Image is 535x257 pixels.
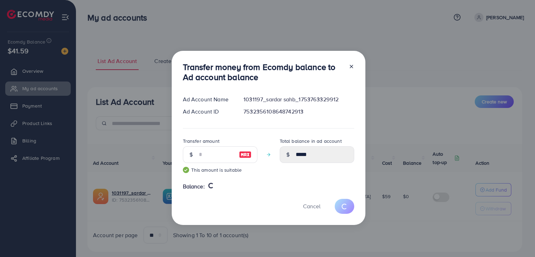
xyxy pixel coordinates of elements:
img: guide [183,167,189,173]
label: Total balance in ad account [280,138,342,145]
small: This amount is suitable [183,166,257,173]
div: Ad Account ID [177,108,238,116]
iframe: Chat [505,226,530,252]
button: Cancel [294,199,329,214]
div: Ad Account Name [177,95,238,103]
h3: Transfer money from Ecomdy balance to Ad account balance [183,62,343,82]
span: Balance: [183,182,205,190]
img: image [239,150,251,159]
div: 1031197_sardar sahb_1753763329912 [238,95,359,103]
span: Cancel [303,202,320,210]
div: 7532356108648742913 [238,108,359,116]
label: Transfer amount [183,138,219,145]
